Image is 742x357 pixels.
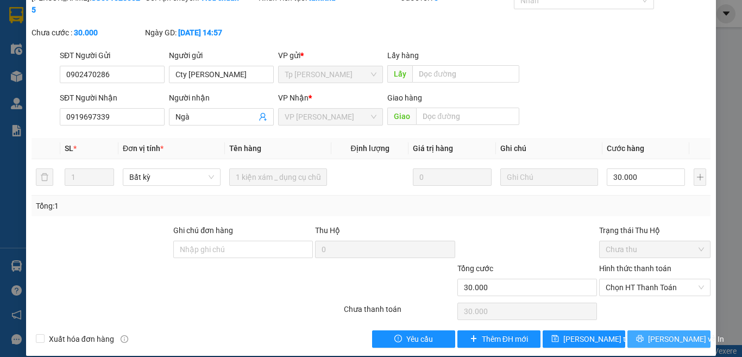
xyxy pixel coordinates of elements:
[178,28,222,37] b: [DATE] 14:57
[694,168,706,186] button: plus
[259,112,267,121] span: user-add
[496,138,602,159] th: Ghi chú
[36,168,53,186] button: delete
[482,333,528,345] span: Thêm ĐH mới
[350,144,389,153] span: Định lượng
[457,264,493,273] span: Tổng cước
[74,28,98,37] b: 30.000
[278,49,383,61] div: VP gửi
[457,330,540,348] button: plusThêm ĐH mới
[229,144,261,153] span: Tên hàng
[32,27,143,39] div: Chưa cước :
[413,144,453,153] span: Giá trị hàng
[278,93,309,102] span: VP Nhận
[60,92,165,104] div: SĐT Người Nhận
[599,224,710,236] div: Trạng thái Thu Hộ
[470,335,477,343] span: plus
[648,333,724,345] span: [PERSON_NAME] và In
[606,279,704,296] span: Chọn HT Thanh Toán
[36,200,287,212] div: Tổng: 1
[563,333,650,345] span: [PERSON_NAME] thay đổi
[606,241,704,258] span: Chưa thu
[387,108,416,125] span: Giao
[543,330,626,348] button: save[PERSON_NAME] thay đổi
[145,27,256,39] div: Ngày GD:
[387,93,422,102] span: Giao hàng
[372,330,455,348] button: exclamation-circleYêu cầu
[627,330,710,348] button: printer[PERSON_NAME] và In
[387,65,412,83] span: Lấy
[406,333,433,345] span: Yêu cầu
[412,65,519,83] input: Dọc đường
[416,108,519,125] input: Dọc đường
[229,168,327,186] input: VD: Bàn, Ghế
[60,49,165,61] div: SĐT Người Gửi
[636,335,644,343] span: printer
[45,333,118,345] span: Xuất hóa đơn hàng
[285,109,376,125] span: VP Phan Rang
[551,335,559,343] span: save
[129,169,214,185] span: Bất kỳ
[173,226,233,235] label: Ghi chú đơn hàng
[173,241,313,258] input: Ghi chú đơn hàng
[607,144,644,153] span: Cước hàng
[387,51,419,60] span: Lấy hàng
[65,144,73,153] span: SL
[315,226,340,235] span: Thu Hộ
[394,335,402,343] span: exclamation-circle
[169,49,274,61] div: Người gửi
[169,92,274,104] div: Người nhận
[599,264,671,273] label: Hình thức thanh toán
[500,168,598,186] input: Ghi Chú
[123,144,164,153] span: Đơn vị tính
[285,66,376,83] span: Tp Hồ Chí Minh
[121,335,128,343] span: info-circle
[343,303,456,322] div: Chưa thanh toán
[413,168,491,186] input: 0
